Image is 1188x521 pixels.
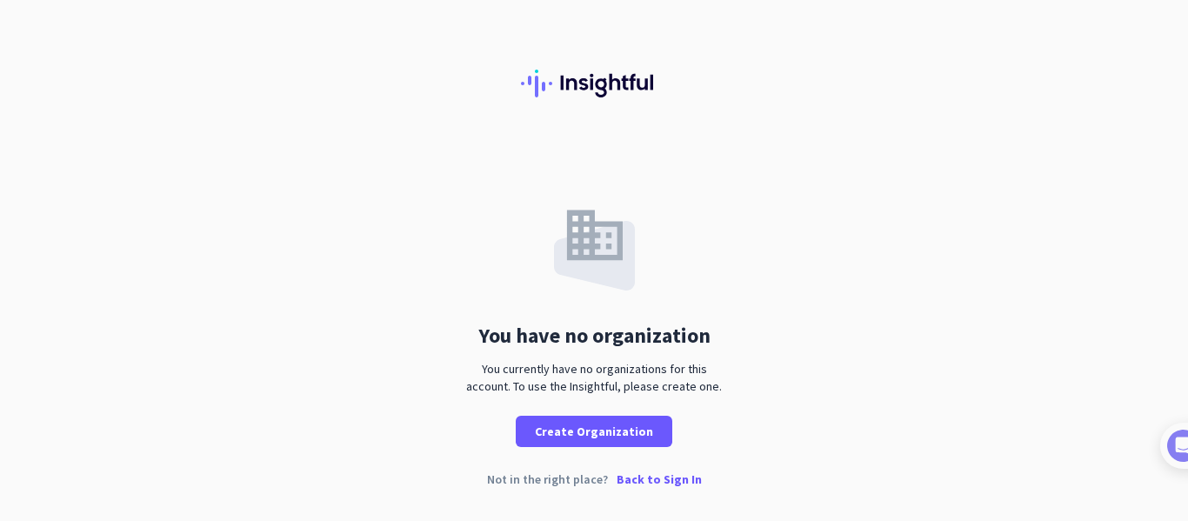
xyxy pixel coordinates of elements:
button: Create Organization [516,416,672,447]
span: Create Organization [535,423,653,440]
img: Insightful [521,70,667,97]
p: Back to Sign In [617,473,702,485]
div: You currently have no organizations for this account. To use the Insightful, please create one. [459,360,729,395]
div: You have no organization [478,325,711,346]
